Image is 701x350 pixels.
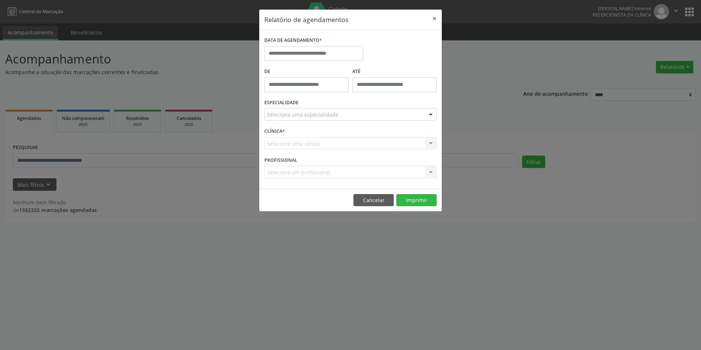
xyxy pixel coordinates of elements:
[264,35,322,46] label: DATA DE AGENDAMENTO
[427,10,442,28] button: Close
[264,154,297,166] label: PROFISSIONAL
[353,194,394,207] button: Cancelar
[264,66,349,77] label: De
[267,111,338,119] span: Seleciona uma especialidade
[264,15,348,24] h5: Relatório de agendamentos
[264,126,285,137] label: CLÍNICA
[264,97,298,109] label: ESPECIALIDADE
[352,66,437,77] label: ATÉ
[396,194,437,207] button: Imprimir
